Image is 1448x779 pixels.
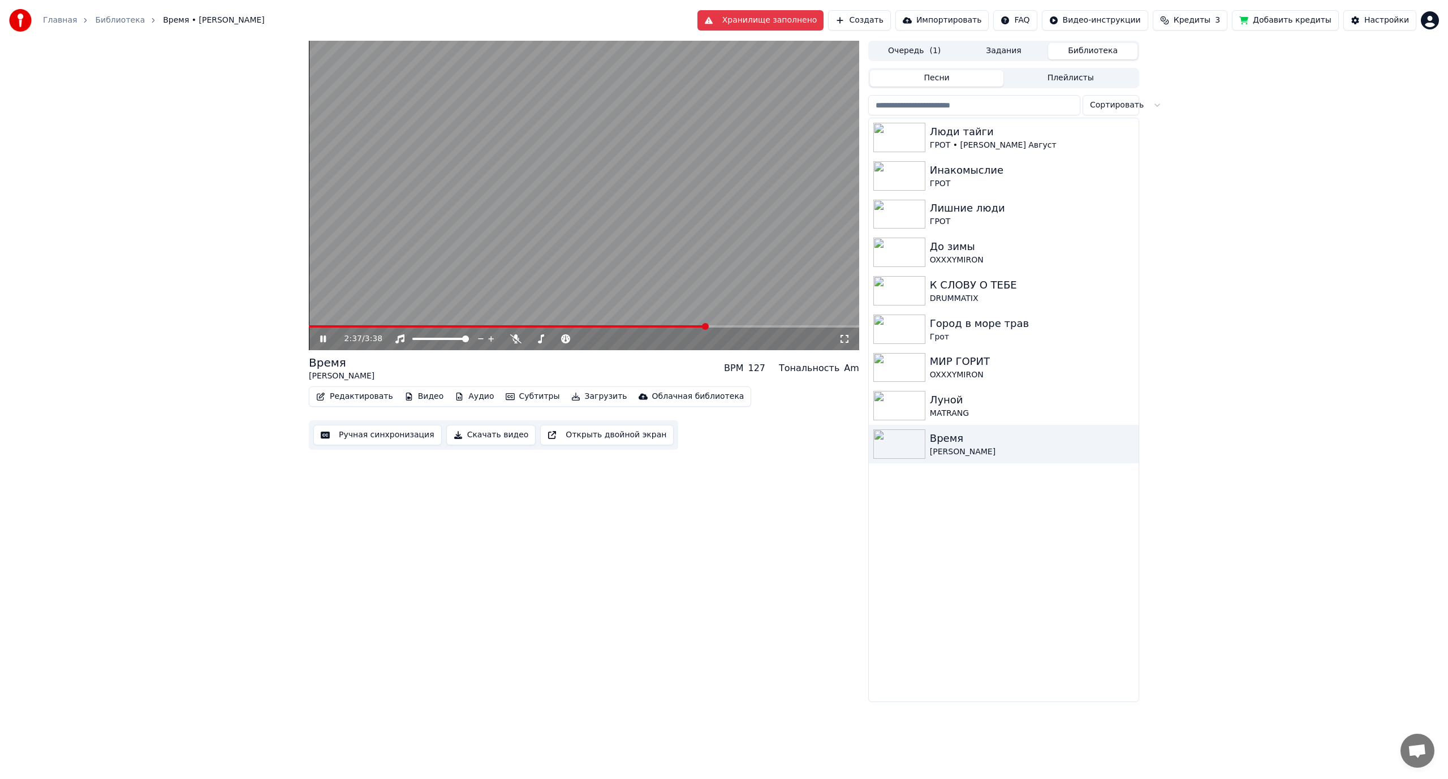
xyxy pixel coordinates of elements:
button: Видео-инструкции [1042,10,1148,31]
button: Загрузить [567,389,632,404]
div: ГРОТ [930,216,1134,227]
span: 2:37 [344,333,362,345]
div: До зимы [930,239,1134,255]
div: Облачная библиотека [652,391,744,402]
button: Создать [828,10,890,31]
button: Аудио [450,389,498,404]
div: Am [844,361,859,375]
button: Настройки [1343,10,1416,31]
button: Скачать видео [446,425,536,445]
div: OXXXYMIRON [930,369,1134,381]
button: Добавить кредиты [1232,10,1339,31]
button: Открыть двойной экран [540,425,674,445]
button: Субтитры [501,389,564,404]
div: 127 [748,361,765,375]
button: Хранилище заполнено [697,10,824,31]
button: Видео [400,389,449,404]
div: Открытый чат [1400,734,1434,768]
div: Время [930,431,1134,446]
button: Кредиты3 [1153,10,1227,31]
span: 3 [1215,15,1220,26]
div: [PERSON_NAME] [309,371,374,382]
div: OXXXYMIRON [930,255,1134,266]
button: Задания [959,43,1049,59]
button: Ручная синхронизация [313,425,442,445]
div: Тональность [779,361,839,375]
div: DRUMMATIX [930,293,1134,304]
span: Сортировать [1090,100,1144,111]
div: Люди тайги [930,124,1134,140]
div: Лишние люди [930,200,1134,216]
div: Время [309,355,374,371]
button: FAQ [993,10,1037,31]
div: BPM [724,361,743,375]
div: / [344,333,372,345]
a: Библиотека [95,15,145,26]
a: Главная [43,15,77,26]
span: ( 1 ) [929,45,941,57]
span: 3:38 [365,333,382,345]
button: Импортировать [895,10,989,31]
div: Инакомыслие [930,162,1134,178]
div: ГРОТ • [PERSON_NAME] Август [930,140,1134,151]
button: Очередь [870,43,959,59]
div: Грот [930,332,1134,343]
div: Настройки [1364,15,1409,26]
button: Библиотека [1048,43,1137,59]
button: Плейлисты [1003,70,1137,87]
div: MATRANG [930,408,1134,419]
div: МИР ГОРИТ [930,354,1134,369]
button: Редактировать [312,389,398,404]
div: [PERSON_NAME] [930,446,1134,458]
div: ГРОТ [930,178,1134,190]
nav: breadcrumb [43,15,265,26]
img: youka [9,9,32,32]
div: Город в море трав [930,316,1134,332]
div: К СЛОВУ О ТЕБЕ [930,277,1134,293]
div: Луной [930,392,1134,408]
button: Песни [870,70,1004,87]
span: Время • [PERSON_NAME] [163,15,265,26]
span: Кредиты [1174,15,1210,26]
